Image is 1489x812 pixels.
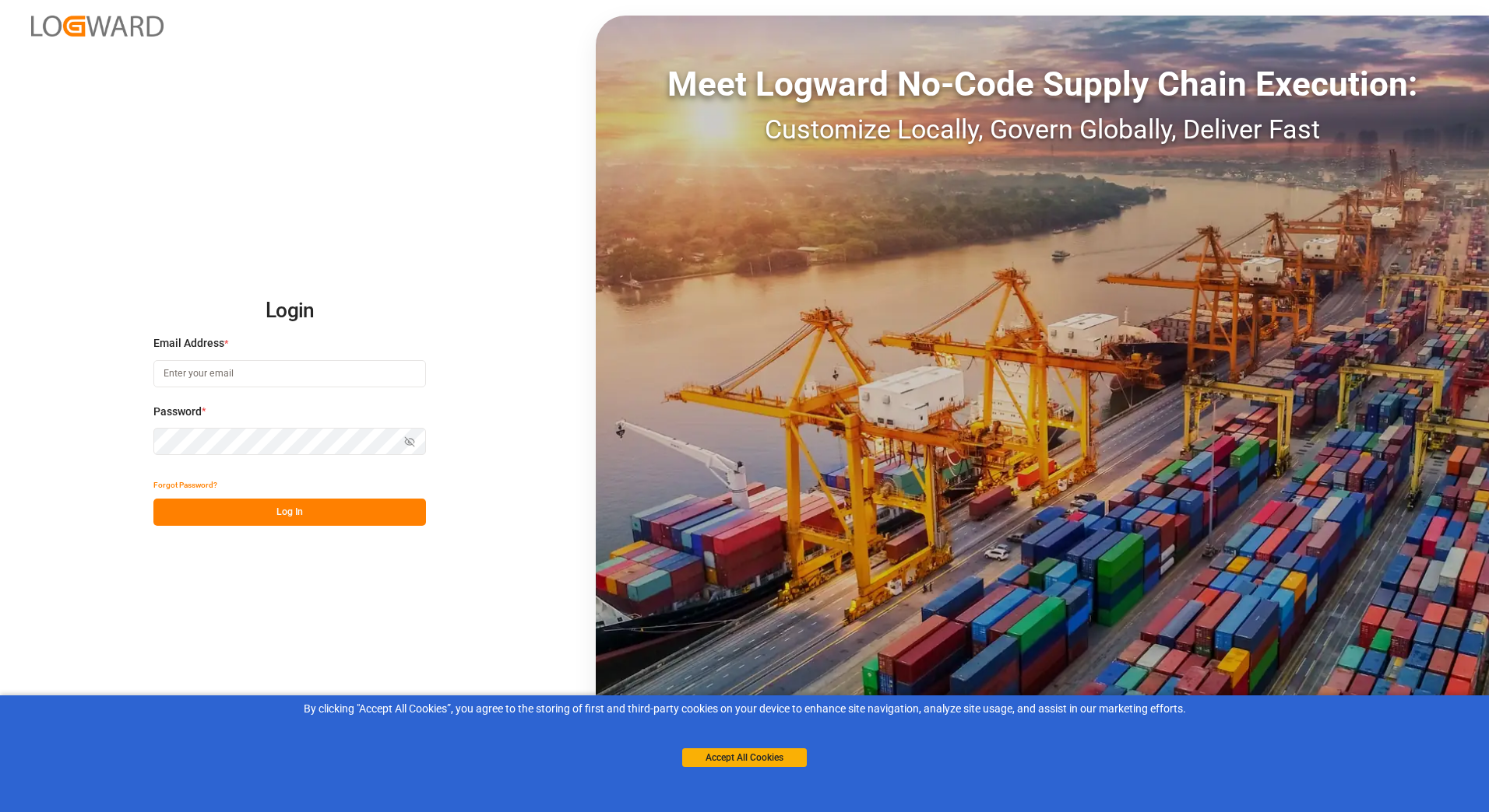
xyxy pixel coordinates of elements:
span: Email Address [153,335,224,352]
span: Password [153,404,202,420]
div: Meet Logward No-Code Supply Chain Execution: [596,58,1489,110]
img: Logward_new_orange.png [31,16,164,37]
input: Enter your email [153,360,426,387]
button: Forgot Password? [153,471,217,499]
div: By clicking "Accept All Cookies”, you agree to the storing of first and third-party cookies on yo... [11,701,1478,717]
h2: Login [153,286,426,336]
button: Log In [153,499,426,526]
div: Customize Locally, Govern Globally, Deliver Fast [596,110,1489,149]
button: Accept All Cookies [682,748,807,767]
